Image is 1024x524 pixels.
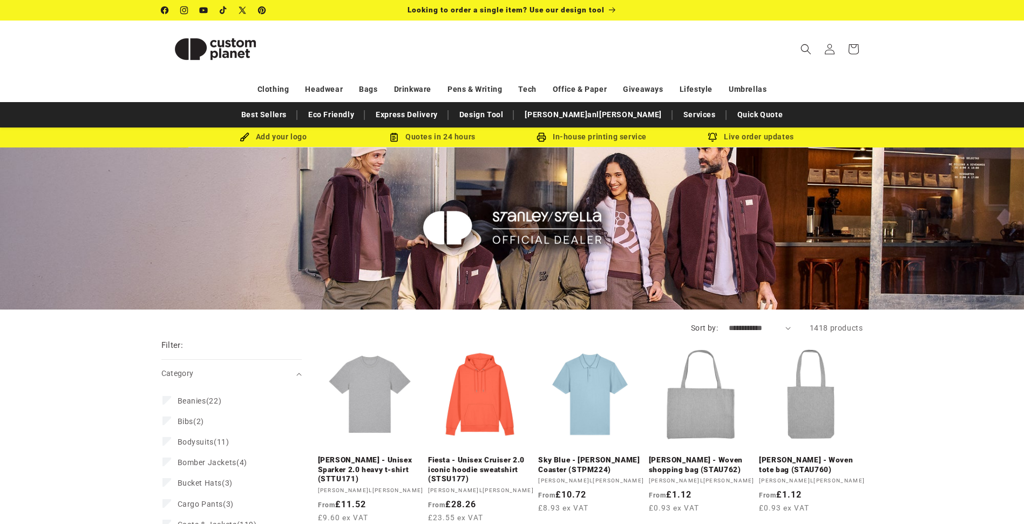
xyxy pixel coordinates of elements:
[729,80,767,99] a: Umbrellas
[161,369,194,378] span: Category
[194,130,353,144] div: Add your logo
[691,324,718,332] label: Sort by:
[303,105,360,124] a: Eco Friendly
[732,105,789,124] a: Quick Quote
[518,80,536,99] a: Tech
[178,458,236,467] span: Bomber Jackets
[305,80,343,99] a: Headwear
[353,130,512,144] div: Quotes in 24 hours
[318,455,424,484] a: [PERSON_NAME] - Unisex Sparker 2.0 heavy t-shirt (STTU171)
[161,25,269,73] img: Custom Planet
[454,105,509,124] a: Design Tool
[257,80,289,99] a: Clothing
[447,80,502,99] a: Pens & Writing
[649,455,755,474] a: [PERSON_NAME] - Woven shopping bag (STAU762)
[157,21,273,77] a: Custom Planet
[428,455,534,484] a: Fiesta - Unisex Cruiser 2.0 iconic hoodie sweatshirt (STSU177)
[810,324,863,332] span: 1418 products
[623,80,663,99] a: Giveaways
[161,339,184,352] h2: Filter:
[708,132,717,142] img: Order updates
[759,455,865,474] a: [PERSON_NAME] - Woven tote bag (STAU760)
[512,130,672,144] div: In-house printing service
[678,105,721,124] a: Services
[672,130,831,144] div: Live order updates
[553,80,607,99] a: Office & Paper
[178,437,229,447] span: (11)
[178,478,233,488] span: (3)
[236,105,292,124] a: Best Sellers
[680,80,713,99] a: Lifestyle
[794,37,818,61] summary: Search
[519,105,667,124] a: [PERSON_NAME]anl[PERSON_NAME]
[359,80,377,99] a: Bags
[370,105,443,124] a: Express Delivery
[844,407,1024,524] iframe: Chat Widget
[537,132,546,142] img: In-house printing
[178,479,222,487] span: Bucket Hats
[178,397,206,405] span: Beanies
[240,132,249,142] img: Brush Icon
[408,5,605,14] span: Looking to order a single item? Use our design tool
[178,438,214,446] span: Bodysuits
[161,360,302,387] summary: Category (0 selected)
[178,500,223,508] span: Cargo Pants
[538,455,644,474] a: Sky Blue - [PERSON_NAME] Coaster (STPM224)
[178,416,204,426] span: (2)
[389,132,399,142] img: Order Updates Icon
[394,80,431,99] a: Drinkware
[178,396,222,406] span: (22)
[178,417,193,426] span: Bibs
[178,458,247,467] span: (4)
[178,499,234,509] span: (3)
